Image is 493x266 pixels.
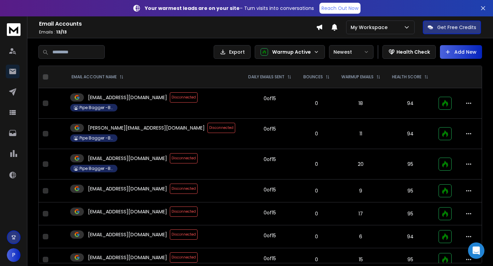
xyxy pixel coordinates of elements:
p: Get Free Credits [437,24,476,31]
div: 0 of 15 [264,255,276,262]
td: 18 [336,88,387,119]
span: Disconnected [170,252,198,263]
p: My Workspace [351,24,390,31]
td: 95 [386,179,434,202]
td: 94 [386,119,434,149]
p: Emails : [39,29,316,35]
td: 95 [386,149,434,179]
div: 0 of 15 [264,186,276,193]
p: HEALTH SCORE [392,74,421,80]
button: Export [214,45,251,59]
a: Reach Out Now [319,3,361,14]
button: P [7,248,21,262]
h1: Email Accounts [39,20,316,28]
td: 20 [336,149,387,179]
span: Disconnected [170,184,198,194]
p: [EMAIL_ADDRESS][DOMAIN_NAME] [88,208,167,215]
button: Get Free Credits [423,21,481,34]
p: [EMAIL_ADDRESS][DOMAIN_NAME] [88,94,167,101]
p: Pipe Bagger -BDM ADS [79,105,114,110]
td: 95 [386,202,434,225]
div: 0 of 15 [264,125,276,132]
p: [EMAIL_ADDRESS][DOMAIN_NAME] [88,254,167,261]
p: Pipe Bagger -BDM ADS [79,135,114,141]
img: logo [7,23,21,36]
td: 9 [336,179,387,202]
td: 94 [386,225,434,248]
button: Add New [440,45,482,59]
div: EMAIL ACCOUNT NAME [72,74,124,80]
p: BOUNCES [303,74,323,80]
span: Disconnected [170,207,198,217]
span: 13 / 13 [56,29,67,35]
button: Health Check [382,45,436,59]
td: 94 [386,88,434,119]
p: [EMAIL_ADDRESS][DOMAIN_NAME] [88,185,167,192]
span: Disconnected [170,229,198,240]
button: Newest [329,45,374,59]
p: 0 [302,187,331,194]
p: 0 [302,256,331,263]
td: 11 [336,119,387,149]
strong: Your warmest leads are on your site [145,5,240,12]
span: Disconnected [170,153,198,163]
td: 17 [336,202,387,225]
p: DAILY EMAILS SENT [248,74,285,80]
div: Open Intercom Messenger [468,242,484,259]
p: – Turn visits into conversations [145,5,314,12]
p: 0 [302,161,331,168]
td: 6 [336,225,387,248]
p: WARMUP EMAILS [341,74,374,80]
p: [EMAIL_ADDRESS][DOMAIN_NAME] [88,155,167,162]
p: Health Check [396,49,430,55]
div: 0 of 15 [264,232,276,239]
p: 0 [302,233,331,240]
p: [EMAIL_ADDRESS][DOMAIN_NAME] [88,231,167,238]
span: Disconnected [207,123,235,133]
div: 0 of 15 [264,209,276,216]
p: [PERSON_NAME][EMAIL_ADDRESS][DOMAIN_NAME] [88,124,205,131]
p: 0 [302,100,331,107]
p: Reach Out Now [321,5,358,12]
span: Disconnected [170,92,198,103]
p: Warmup Active [272,49,311,55]
div: 0 of 15 [264,95,276,102]
div: 0 of 15 [264,156,276,163]
p: 0 [302,210,331,217]
p: Pipe Bagger -BDM ADS [79,166,114,171]
p: 0 [302,130,331,137]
